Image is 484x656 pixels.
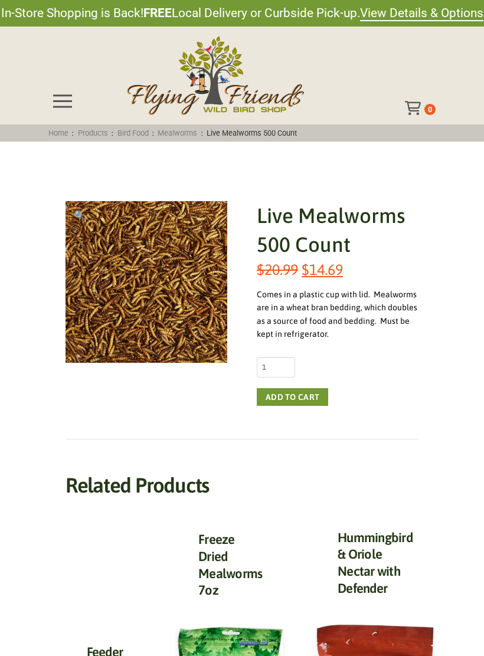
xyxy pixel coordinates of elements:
[257,288,418,341] div: Comes in a plastic cup with lid. Mealworms are in a wheat bran bedding, which doubles as a source...
[127,36,304,115] img: Flying Friends Wild Bird Shop Logo
[302,261,343,278] bdi: 14.69
[74,129,112,137] a: Products
[257,201,418,259] h1: Live Mealworms 500 Count
[66,201,227,363] img: Live Mealworms 500 Count
[66,201,94,229] a: View full-screen image gallery
[338,530,413,596] a: Hummingbird & Oriole Nectar with Defender
[66,473,418,497] h2: Related products
[45,129,301,137] span: : : : :
[257,388,328,406] button: Add to cart
[257,261,264,278] span: $
[428,105,432,114] span: 0
[302,261,309,278] span: $
[154,129,201,137] a: Mealworms
[257,357,295,377] input: Product quantity
[143,6,172,20] strong: FREE
[360,6,483,21] a: View Details & Options
[203,129,301,137] span: Live Mealworms 500 Count
[257,261,298,278] bdi: 20.99
[74,210,86,221] span: 🔍
[405,101,424,115] div: Toggle Off Canvas Content
[198,532,262,598] a: Freeze Dried Mealworms 7oz
[113,129,152,137] a: Bird Food
[48,87,77,115] div: Toggle Off Canvas Content
[1,5,483,22] span: In-Store Shopping is Back! Local Delivery or Curbside Pick-up.
[45,129,73,137] a: Home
